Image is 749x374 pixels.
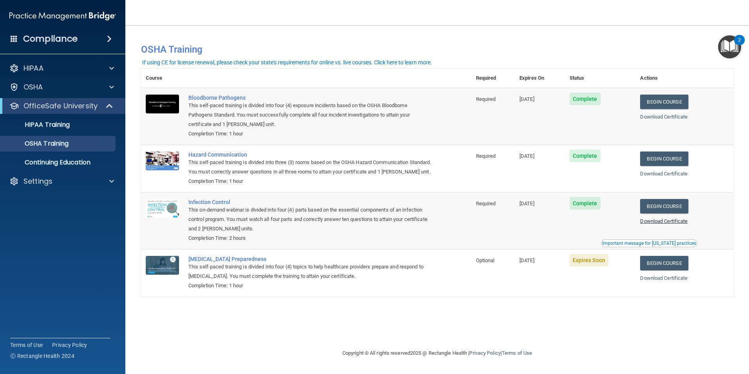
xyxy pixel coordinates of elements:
[502,350,532,356] a: Terms of Use
[188,151,432,158] a: Hazard Communication
[640,275,687,281] a: Download Certificate
[640,256,688,270] a: Begin Course
[141,58,433,66] button: If using CE for license renewal, please check your state's requirements for online vs. live cours...
[570,197,601,210] span: Complete
[718,35,741,58] button: Open Resource Center, 2 new notifications
[5,140,69,148] p: OSHA Training
[565,69,636,88] th: Status
[294,341,580,366] div: Copyright © All rights reserved 2025 @ Rectangle Health | |
[640,95,688,109] a: Begin Course
[24,82,43,92] p: OSHA
[640,199,688,213] a: Begin Course
[188,234,432,243] div: Completion Time: 2 hours
[188,101,432,129] div: This self-paced training is divided into four (4) exposure incidents based on the OSHA Bloodborne...
[570,254,608,266] span: Expires Soon
[188,129,432,139] div: Completion Time: 1 hour
[9,82,114,92] a: OSHA
[188,95,432,101] a: Bloodborne Pathogens
[9,64,114,73] a: HIPAA
[640,151,688,166] a: Begin Course
[10,352,74,360] span: Ⓒ Rectangle Health 2024
[9,177,114,186] a: Settings
[23,33,78,44] h4: Compliance
[476,153,496,159] span: Required
[24,177,52,186] p: Settings
[188,199,432,205] a: Infection Control
[5,159,112,166] p: Continuing Education
[9,101,114,111] a: OfficeSafe University
[519,201,534,206] span: [DATE]
[471,69,515,88] th: Required
[738,40,741,50] div: 2
[188,177,432,186] div: Completion Time: 1 hour
[476,257,495,263] span: Optional
[602,241,696,246] div: Important message for [US_STATE] practices
[141,44,733,55] h4: OSHA Training
[570,150,601,162] span: Complete
[635,69,733,88] th: Actions
[188,205,432,234] div: This on-demand webinar is divided into four (4) parts based on the essential components of an inf...
[519,153,534,159] span: [DATE]
[188,262,432,281] div: This self-paced training is divided into four (4) topics to help healthcare providers prepare and...
[9,8,116,24] img: PMB logo
[188,281,432,290] div: Completion Time: 1 hour
[640,114,687,120] a: Download Certificate
[142,60,432,65] div: If using CE for license renewal, please check your state's requirements for online vs. live cours...
[5,121,70,129] p: HIPAA Training
[188,256,432,262] a: [MEDICAL_DATA] Preparedness
[52,341,87,349] a: Privacy Policy
[24,64,43,73] p: HIPAA
[24,101,98,111] p: OfficeSafe University
[570,93,601,105] span: Complete
[10,341,43,349] a: Terms of Use
[469,350,500,356] a: Privacy Policy
[640,171,687,177] a: Download Certificate
[601,239,697,247] button: Read this if you are a dental practitioner in the state of CA
[141,69,184,88] th: Course
[188,158,432,177] div: This self-paced training is divided into three (3) rooms based on the OSHA Hazard Communication S...
[476,201,496,206] span: Required
[519,257,534,263] span: [DATE]
[640,218,687,224] a: Download Certificate
[519,96,534,102] span: [DATE]
[476,96,496,102] span: Required
[515,69,565,88] th: Expires On
[613,318,740,350] iframe: Drift Widget Chat Controller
